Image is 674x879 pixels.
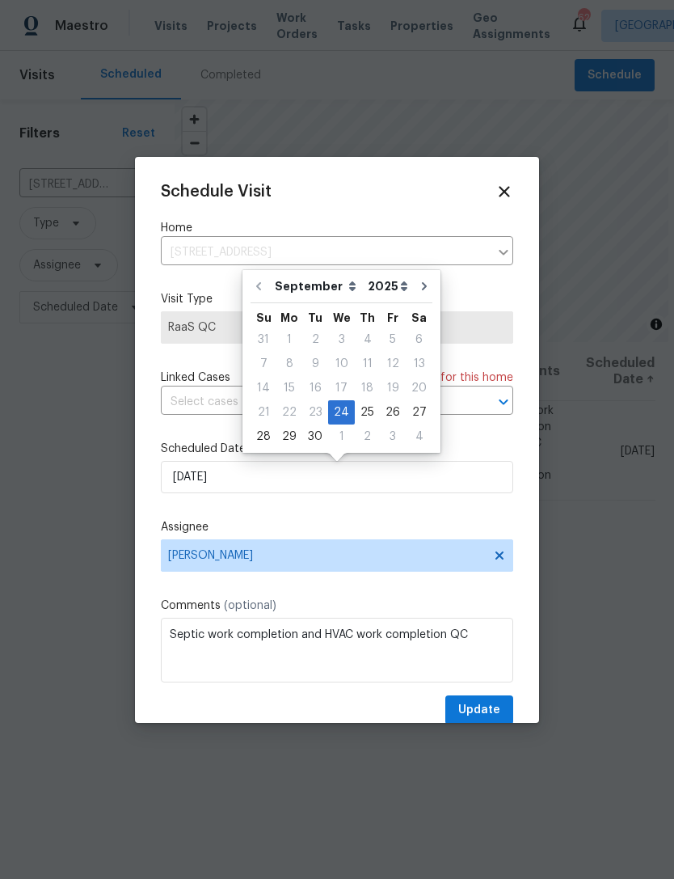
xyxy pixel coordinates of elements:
[355,353,380,375] div: 11
[406,401,432,424] div: 27
[302,328,328,352] div: Tue Sep 02 2025
[161,441,513,457] label: Scheduled Date
[302,425,328,448] div: 30
[251,376,276,400] div: Sun Sep 14 2025
[380,425,406,448] div: 3
[168,549,485,562] span: [PERSON_NAME]
[276,328,302,351] div: 1
[380,352,406,376] div: Fri Sep 12 2025
[251,353,276,375] div: 7
[251,400,276,425] div: Sun Sep 21 2025
[328,425,355,449] div: Wed Oct 01 2025
[251,401,276,424] div: 21
[445,695,513,725] button: Update
[355,377,380,399] div: 18
[380,328,406,351] div: 5
[251,352,276,376] div: Sun Sep 07 2025
[406,425,432,449] div: Sat Oct 04 2025
[406,400,432,425] div: Sat Sep 27 2025
[406,376,432,400] div: Sat Sep 20 2025
[302,328,328,351] div: 2
[276,425,302,448] div: 29
[328,425,355,448] div: 1
[406,377,432,399] div: 20
[251,328,276,352] div: Sun Aug 31 2025
[355,425,380,448] div: 2
[328,377,355,399] div: 17
[161,461,513,493] input: M/D/YYYY
[492,391,515,413] button: Open
[168,319,506,336] span: RaaS QC
[355,400,380,425] div: Thu Sep 25 2025
[355,352,380,376] div: Thu Sep 11 2025
[276,353,302,375] div: 8
[308,312,322,323] abbr: Tuesday
[328,353,355,375] div: 10
[251,328,276,351] div: 31
[380,353,406,375] div: 12
[161,390,468,415] input: Select cases
[355,328,380,351] div: 4
[328,400,355,425] div: Wed Sep 24 2025
[364,274,412,298] select: Year
[161,291,513,307] label: Visit Type
[161,220,513,236] label: Home
[360,312,375,323] abbr: Thursday
[161,618,513,682] textarea: Septic work completion and HVAC work completion QC
[333,312,351,323] abbr: Wednesday
[276,352,302,376] div: Mon Sep 08 2025
[355,425,380,449] div: Thu Oct 02 2025
[380,401,406,424] div: 26
[251,425,276,449] div: Sun Sep 28 2025
[302,401,328,424] div: 23
[412,270,436,302] button: Go to next month
[380,425,406,449] div: Fri Oct 03 2025
[411,312,427,323] abbr: Saturday
[276,328,302,352] div: Mon Sep 01 2025
[280,312,298,323] abbr: Monday
[495,183,513,201] span: Close
[302,400,328,425] div: Tue Sep 23 2025
[328,401,355,424] div: 24
[161,240,489,265] input: Enter in an address
[224,600,276,611] span: (optional)
[406,328,432,352] div: Sat Sep 06 2025
[246,270,271,302] button: Go to previous month
[256,312,272,323] abbr: Sunday
[355,376,380,400] div: Thu Sep 18 2025
[276,400,302,425] div: Mon Sep 22 2025
[161,370,230,386] span: Linked Cases
[302,377,328,399] div: 16
[406,328,432,351] div: 6
[380,400,406,425] div: Fri Sep 26 2025
[328,376,355,400] div: Wed Sep 17 2025
[355,328,380,352] div: Thu Sep 04 2025
[276,377,302,399] div: 15
[302,352,328,376] div: Tue Sep 09 2025
[161,598,513,614] label: Comments
[251,377,276,399] div: 14
[161,519,513,535] label: Assignee
[328,352,355,376] div: Wed Sep 10 2025
[380,377,406,399] div: 19
[328,328,355,352] div: Wed Sep 03 2025
[271,274,364,298] select: Month
[276,425,302,449] div: Mon Sep 29 2025
[380,328,406,352] div: Fri Sep 05 2025
[380,376,406,400] div: Fri Sep 19 2025
[328,328,355,351] div: 3
[276,401,302,424] div: 22
[161,184,272,200] span: Schedule Visit
[251,425,276,448] div: 28
[406,352,432,376] div: Sat Sep 13 2025
[406,353,432,375] div: 13
[387,312,398,323] abbr: Friday
[276,376,302,400] div: Mon Sep 15 2025
[355,401,380,424] div: 25
[302,376,328,400] div: Tue Sep 16 2025
[302,353,328,375] div: 9
[406,425,432,448] div: 4
[302,425,328,449] div: Tue Sep 30 2025
[458,700,500,721] span: Update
